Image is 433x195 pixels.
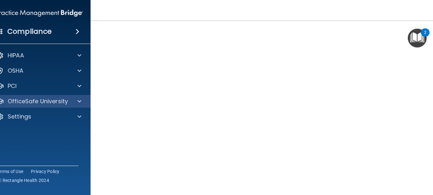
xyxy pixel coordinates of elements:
[8,52,24,59] p: HIPAA
[8,67,24,75] p: OSHA
[408,29,427,47] button: Open Resource Center, 2 new notifications
[8,82,17,90] p: PCI
[424,32,426,41] div: 2
[8,97,68,105] p: OfficeSafe University
[31,168,60,175] a: Privacy Policy
[7,27,52,36] h4: Compliance
[8,113,31,120] p: Settings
